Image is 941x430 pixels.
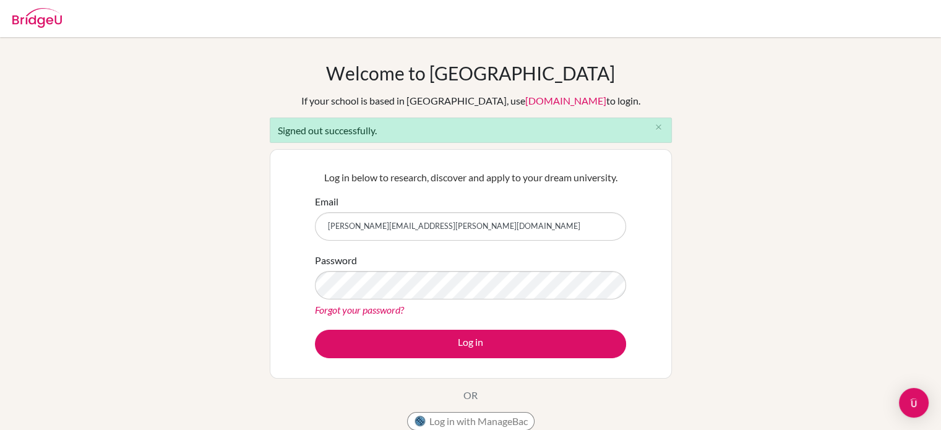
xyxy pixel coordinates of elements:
button: Log in [315,330,626,358]
a: Forgot your password? [315,304,404,316]
div: If your school is based in [GEOGRAPHIC_DATA], use to login. [301,93,640,108]
div: Signed out successfully. [270,118,672,143]
label: Email [315,194,338,209]
i: close [654,123,663,132]
h1: Welcome to [GEOGRAPHIC_DATA] [326,62,615,84]
a: [DOMAIN_NAME] [525,95,606,106]
button: Close [647,118,671,137]
p: OR [463,388,478,403]
img: Bridge-U [12,8,62,28]
div: Open Intercom Messenger [899,388,929,418]
label: Password [315,253,357,268]
p: Log in below to research, discover and apply to your dream university. [315,170,626,185]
